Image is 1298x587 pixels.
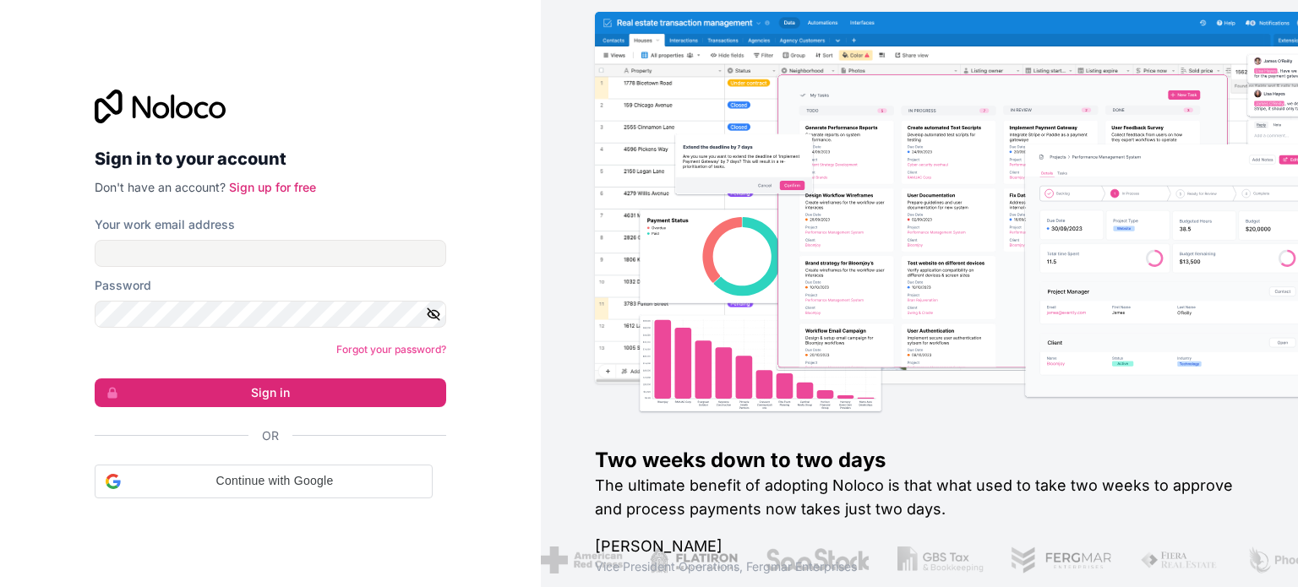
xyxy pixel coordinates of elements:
label: Password [95,277,151,294]
h1: [PERSON_NAME] [595,535,1244,558]
h2: The ultimate benefit of adopting Noloco is that what used to take two weeks to approve and proces... [595,474,1244,521]
span: Continue with Google [128,472,422,490]
span: Don't have an account? [95,180,226,194]
div: Continue with Google [95,465,433,498]
input: Password [95,301,446,328]
button: Sign in [95,378,446,407]
img: /assets/american-red-cross-BAupjrZR.png [541,546,623,573]
input: Email address [95,240,446,267]
h1: Vice President Operations , Fergmar Enterprises [595,558,1244,575]
a: Forgot your password? [336,343,446,356]
a: Sign up for free [229,180,316,194]
label: Your work email address [95,216,235,233]
span: Or [262,427,279,444]
h2: Sign in to your account [95,144,446,174]
h1: Two weeks down to two days [595,447,1244,474]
